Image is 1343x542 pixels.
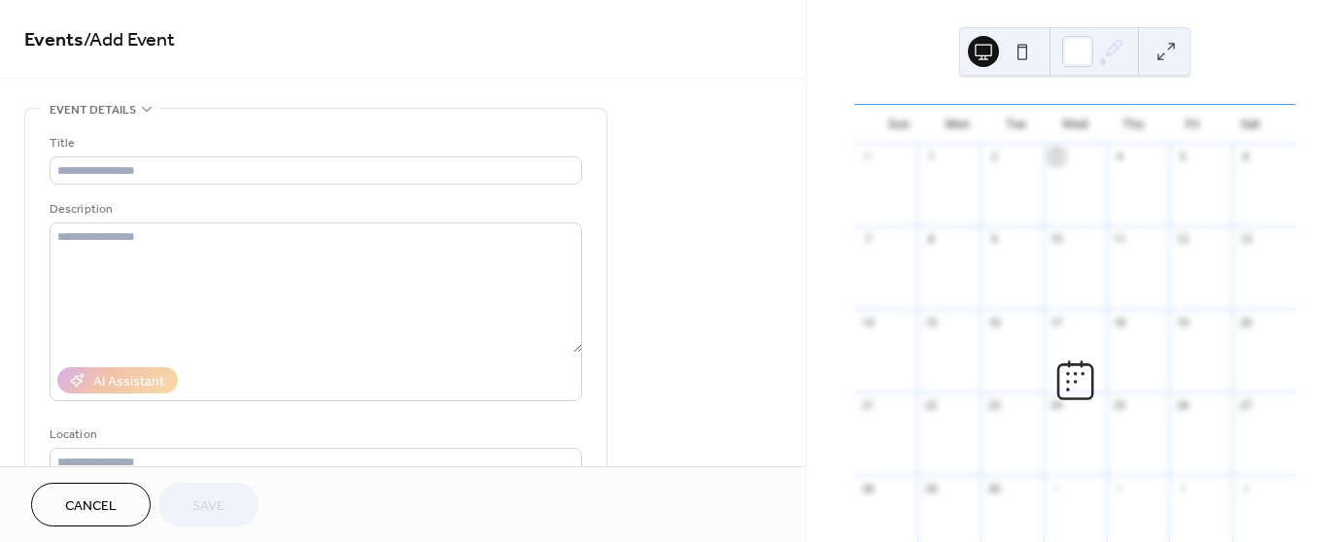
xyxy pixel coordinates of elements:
div: Thu [1104,105,1162,144]
div: 8 [923,232,938,247]
div: 7 [860,232,875,247]
div: 3 [1175,481,1189,495]
div: Fri [1162,105,1221,144]
div: 21 [860,398,875,413]
div: 25 [1113,398,1127,413]
div: 15 [923,315,938,329]
div: 14 [860,315,875,329]
div: 1 [923,150,938,164]
span: Cancel [65,496,117,517]
div: 13 [1238,232,1253,247]
div: 11 [1113,232,1127,247]
div: Tue [987,105,1046,144]
div: 23 [986,398,1001,413]
div: 30 [986,481,1001,495]
span: / Add Event [84,21,175,59]
div: 19 [1175,315,1189,329]
div: 24 [1050,398,1064,413]
div: Title [50,133,578,153]
div: 1 [1050,481,1064,495]
div: 4 [1113,150,1127,164]
div: 17 [1050,315,1064,329]
div: Sat [1222,105,1280,144]
div: 31 [860,150,875,164]
div: 4 [1238,481,1253,495]
div: 6 [1238,150,1253,164]
div: 2 [1113,481,1127,495]
div: 22 [923,398,938,413]
div: 18 [1113,315,1127,329]
div: 20 [1238,315,1253,329]
div: 26 [1175,398,1189,413]
div: 29 [923,481,938,495]
div: Description [50,199,578,220]
div: 2 [986,150,1001,164]
div: 28 [860,481,875,495]
div: 12 [1175,232,1189,247]
div: 5 [1175,150,1189,164]
button: Cancel [31,483,151,526]
span: Event details [50,100,136,120]
div: Location [50,424,578,445]
div: Mon [928,105,986,144]
div: Wed [1046,105,1104,144]
div: 10 [1050,232,1064,247]
a: Events [24,21,84,59]
div: 3 [1050,150,1064,164]
div: Sun [870,105,928,144]
div: 16 [986,315,1001,329]
div: 27 [1238,398,1253,413]
div: 9 [986,232,1001,247]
